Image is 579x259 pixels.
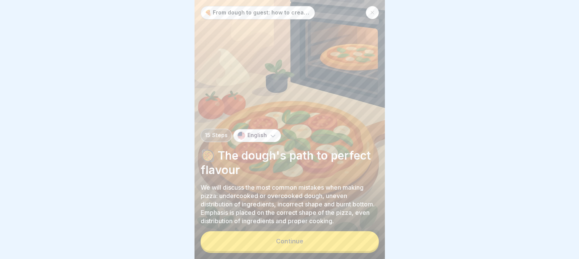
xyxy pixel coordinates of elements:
p: English [247,132,267,139]
img: us.svg [238,132,245,139]
button: Continue [201,231,379,251]
p: 🥘 The dough's path to perfect flavour [201,148,379,177]
div: Continue [276,238,303,245]
p: 🍕 From dough to guest: how to create the perfect pizza every day [205,10,311,16]
p: We will discuss the most common mistakes when making pizza: undercooked or overcooked dough, unev... [201,183,379,225]
p: 15 Steps [205,132,228,139]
